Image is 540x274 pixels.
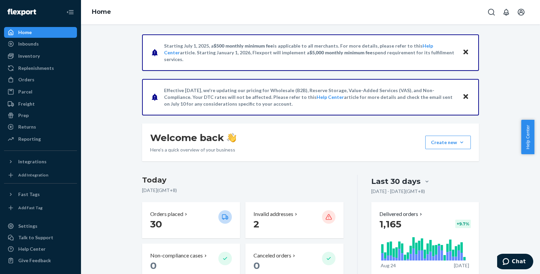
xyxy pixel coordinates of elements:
div: Talk to Support [18,234,53,241]
button: Invalid addresses 2 [245,202,343,238]
div: Replenishments [18,65,54,72]
a: Orders [4,74,77,85]
div: Home [18,29,32,36]
a: Parcel [4,86,77,97]
iframe: Opens a widget where you can chat to one of our agents [497,254,533,271]
a: Home [92,8,111,16]
div: Reporting [18,136,41,142]
p: Canceled orders [253,252,291,259]
ol: breadcrumbs [86,2,116,22]
span: 30 [150,218,162,230]
div: Returns [18,124,36,130]
a: Add Fast Tag [4,202,77,213]
button: Open notifications [500,5,513,19]
a: Replenishments [4,63,77,74]
div: Settings [18,223,37,229]
p: Orders placed [150,210,183,218]
a: Add Integration [4,170,77,181]
div: Orders [18,76,34,83]
div: Inbounds [18,40,39,47]
span: $500 monthly minimum fee [214,43,273,49]
a: Freight [4,99,77,109]
a: Settings [4,221,77,231]
button: Close Navigation [63,5,77,19]
p: [DATE] [454,262,469,269]
button: Open account menu [514,5,528,19]
p: Here’s a quick overview of your business [150,146,236,153]
span: 2 [253,218,259,230]
button: Close [461,48,470,57]
p: [DATE] ( GMT+8 ) [142,187,344,194]
button: Open Search Box [485,5,498,19]
span: 0 [150,260,157,271]
div: Last 30 days [371,176,421,187]
p: Invalid addresses [253,210,293,218]
a: Inbounds [4,38,77,49]
a: Inventory [4,51,77,61]
div: Inventory [18,53,40,59]
div: Prep [18,112,29,119]
div: Integrations [18,158,47,165]
button: Close [461,92,470,102]
div: Help Center [18,246,46,252]
img: hand-wave emoji [227,133,236,142]
div: Freight [18,101,35,107]
h1: Welcome back [150,132,236,144]
p: Starting July 1, 2025, a is applicable to all merchants. For more details, please refer to this a... [164,43,456,63]
button: Integrations [4,156,77,167]
a: Returns [4,121,77,132]
a: Help Center [4,244,77,254]
div: Give Feedback [18,257,51,264]
a: Help Center [317,94,344,100]
a: Home [4,27,77,38]
button: Give Feedback [4,255,77,266]
div: + 9.7 % [455,220,471,228]
button: Help Center [521,120,534,154]
button: Delivered orders [379,210,424,218]
span: 1,165 [379,218,401,230]
button: Talk to Support [4,232,77,243]
a: Prep [4,110,77,121]
div: Add Fast Tag [18,205,43,211]
a: Reporting [4,134,77,144]
span: 0 [253,260,260,271]
button: Orders placed 30 [142,202,240,238]
img: Flexport logo [7,9,36,16]
div: Fast Tags [18,191,40,198]
div: Add Integration [18,172,48,178]
p: Aug 24 [381,262,396,269]
button: Create new [425,136,471,149]
p: Effective [DATE], we're updating our pricing for Wholesale (B2B), Reserve Storage, Value-Added Se... [164,87,456,107]
p: Non-compliance cases [150,252,203,259]
p: [DATE] - [DATE] ( GMT+8 ) [371,188,425,195]
span: $5,000 monthly minimum fee [309,50,373,55]
h3: Today [142,175,344,186]
div: Parcel [18,88,32,95]
button: Fast Tags [4,189,77,200]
